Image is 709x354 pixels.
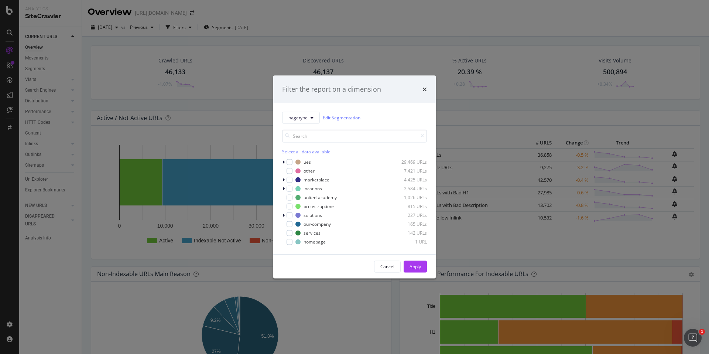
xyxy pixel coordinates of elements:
div: modal [273,76,436,279]
button: pagetype [282,112,320,123]
div: times [422,85,427,94]
div: marketplace [304,177,329,183]
div: solutions [304,212,322,218]
iframe: Intercom live chat [684,329,702,347]
div: 165 URLs [391,221,427,227]
div: 142 URLs [391,230,427,236]
div: 2,584 URLs [391,185,427,192]
span: 1 [699,329,705,335]
div: Select all data available [282,148,427,154]
div: services [304,230,321,236]
div: 227 URLs [391,212,427,218]
div: project-uptime [304,203,334,210]
div: 29,469 URLs [391,159,427,165]
div: Apply [410,263,421,270]
div: 7,421 URLs [391,168,427,174]
button: Apply [404,261,427,272]
div: other [304,168,315,174]
a: Edit Segmentation [323,114,360,122]
div: homepage [304,239,326,245]
div: Filter the report on a dimension [282,85,381,94]
div: 1,026 URLs [391,194,427,201]
div: our-company [304,221,331,227]
div: locations [304,185,322,192]
div: 815 URLs [391,203,427,210]
div: ues [304,159,311,165]
div: united-academy [304,194,337,201]
button: Cancel [374,261,401,272]
div: 4,425 URLs [391,177,427,183]
span: pagetype [288,115,308,121]
div: 1 URL [391,239,427,245]
input: Search [282,129,427,142]
div: Cancel [380,263,394,270]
